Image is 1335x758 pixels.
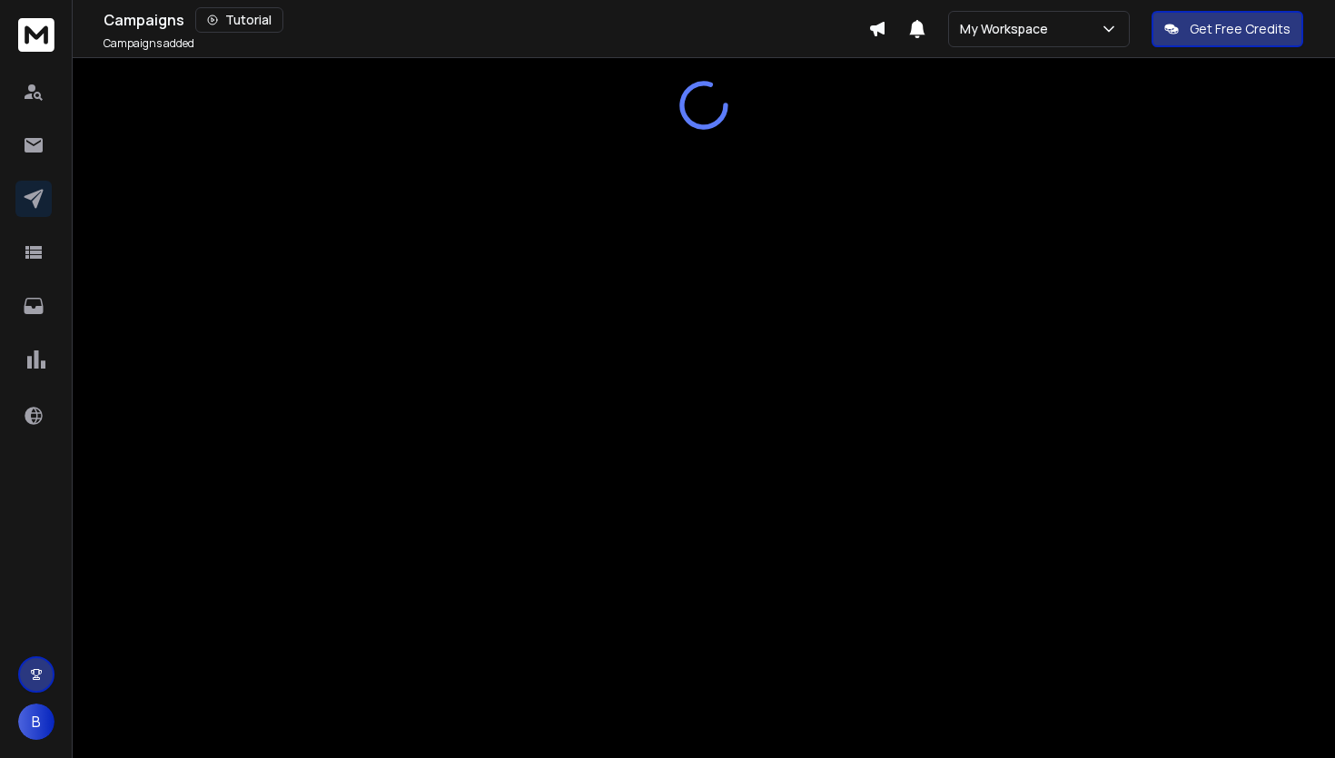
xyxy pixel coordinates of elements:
[1152,11,1303,47] button: Get Free Credits
[18,704,54,740] button: B
[104,7,868,33] div: Campaigns
[960,20,1055,38] p: My Workspace
[104,36,194,51] p: Campaigns added
[1190,20,1290,38] p: Get Free Credits
[195,7,283,33] button: Tutorial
